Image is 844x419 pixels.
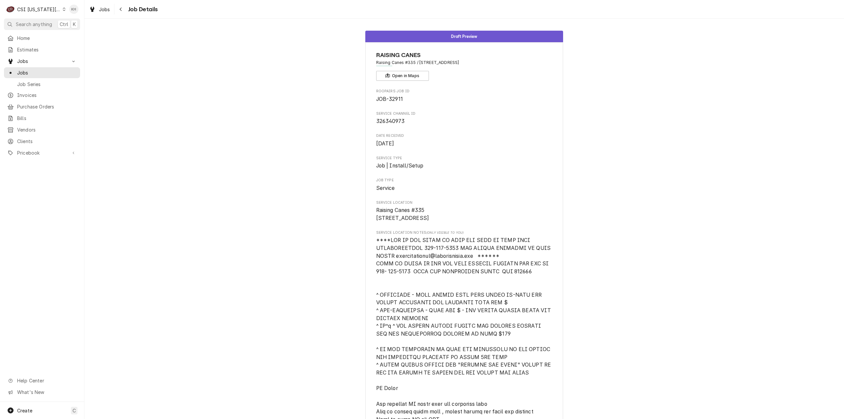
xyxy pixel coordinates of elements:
[376,89,553,94] span: Roopairs Job ID
[6,5,15,14] div: CSI Kansas City's Avatar
[17,81,77,88] span: Job Series
[6,5,15,14] div: C
[376,178,553,192] div: Job Type
[376,111,553,116] span: Service Channel ID
[17,408,32,413] span: Create
[4,18,80,30] button: Search anythingCtrlK
[17,46,77,53] span: Estimates
[17,58,67,65] span: Jobs
[376,156,553,170] div: Service Type
[376,89,553,103] div: Roopairs Job ID
[365,31,563,42] div: Status
[4,147,80,158] a: Go to Pricebook
[4,90,80,101] a: Invoices
[17,69,77,76] span: Jobs
[4,375,80,386] a: Go to Help Center
[376,162,553,170] span: Service Type
[4,56,80,67] a: Go to Jobs
[17,389,76,396] span: What's New
[17,138,77,145] span: Clients
[4,79,80,90] a: Job Series
[376,133,553,147] div: Date Received
[4,113,80,124] a: Bills
[376,140,394,147] span: [DATE]
[69,5,78,14] div: Kelsey Hetlage's Avatar
[17,149,67,156] span: Pricebook
[376,206,553,222] span: Service Location
[4,101,80,112] a: Purchase Orders
[376,200,553,205] span: Service Location
[116,4,126,15] button: Navigate back
[4,33,80,44] a: Home
[376,117,553,125] span: Service Channel ID
[451,34,477,39] span: Draft Preview
[17,115,77,122] span: Bills
[426,231,464,234] span: (Only Visible to You)
[376,133,553,138] span: Date Received
[376,111,553,125] div: Service Channel ID
[376,230,553,235] span: Service Location Notes
[4,44,80,55] a: Estimates
[376,200,553,222] div: Service Location
[4,67,80,78] a: Jobs
[376,96,403,102] span: JOB-32911
[376,207,429,221] span: Raising Canes #335 [STREET_ADDRESS]
[4,124,80,135] a: Vendors
[17,103,77,110] span: Purchase Orders
[376,71,429,81] button: Open in Maps
[4,387,80,398] a: Go to What's New
[73,407,76,414] span: C
[4,136,80,147] a: Clients
[376,185,395,191] span: Service
[376,178,553,183] span: Job Type
[86,4,113,15] a: Jobs
[376,51,553,60] span: Name
[17,35,77,42] span: Home
[376,51,553,81] div: Client Information
[376,156,553,161] span: Service Type
[376,184,553,192] span: Job Type
[376,140,553,148] span: Date Received
[376,163,424,169] span: Job | Install/Setup
[376,95,553,103] span: Roopairs Job ID
[73,21,76,28] span: K
[376,60,553,66] span: Address
[99,6,110,13] span: Jobs
[126,5,158,14] span: Job Details
[16,21,52,28] span: Search anything
[17,377,76,384] span: Help Center
[60,21,68,28] span: Ctrl
[17,6,61,13] div: CSI [US_STATE][GEOGRAPHIC_DATA]
[376,118,405,124] span: 326340973
[17,126,77,133] span: Vendors
[69,5,78,14] div: KH
[17,92,77,99] span: Invoices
